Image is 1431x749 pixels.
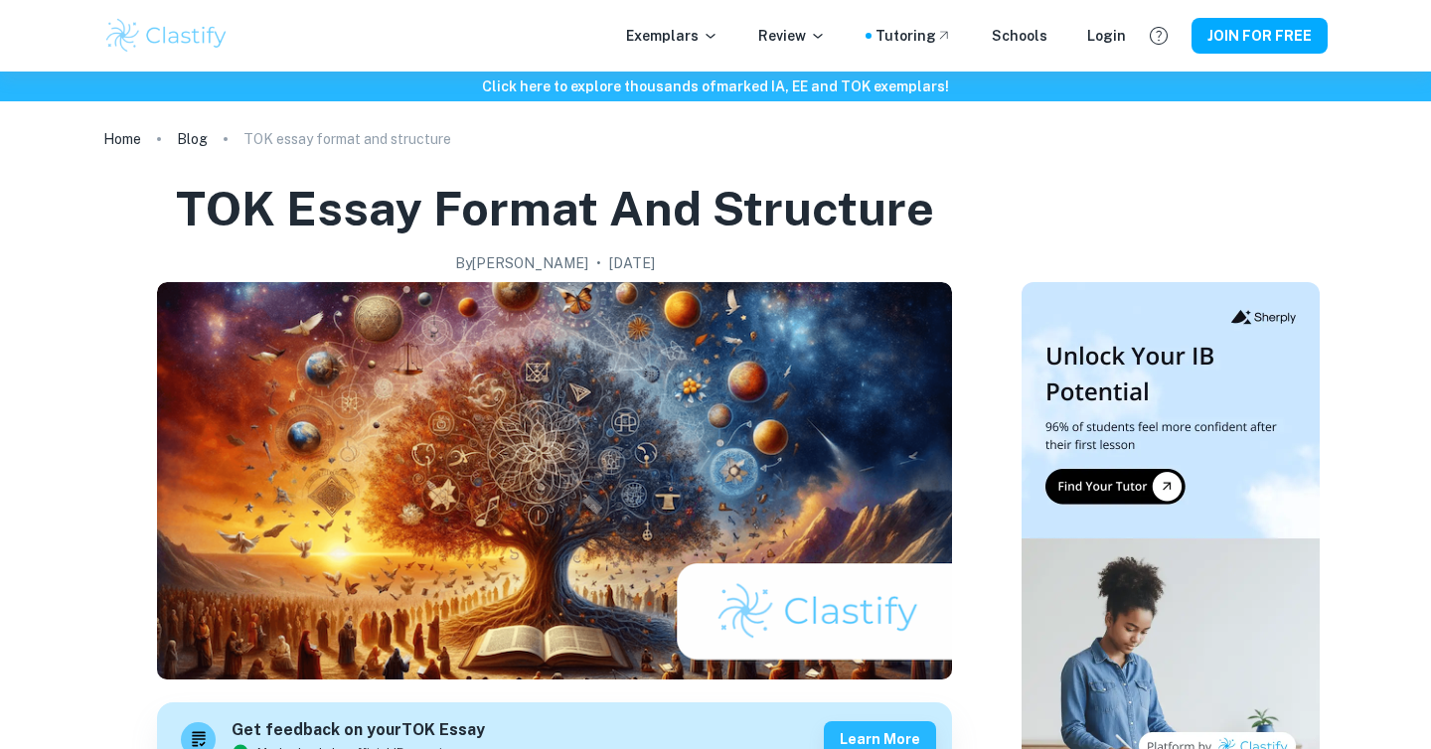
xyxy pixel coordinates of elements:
[4,75,1427,97] h6: Click here to explore thousands of marked IA, EE and TOK exemplars !
[103,125,141,153] a: Home
[243,128,451,150] p: TOK essay format and structure
[875,25,952,47] a: Tutoring
[758,25,826,47] p: Review
[596,252,601,274] p: •
[609,252,655,274] h2: [DATE]
[157,282,952,679] img: TOK essay format and structure cover image
[176,177,934,240] h1: TOK essay format and structure
[1192,18,1328,54] button: JOIN FOR FREE
[455,252,588,274] h2: By [PERSON_NAME]
[1087,25,1126,47] a: Login
[177,125,208,153] a: Blog
[232,718,485,743] h6: Get feedback on your TOK Essay
[992,25,1047,47] a: Schools
[1142,19,1176,53] button: Help and Feedback
[103,16,230,56] img: Clastify logo
[626,25,718,47] p: Exemplars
